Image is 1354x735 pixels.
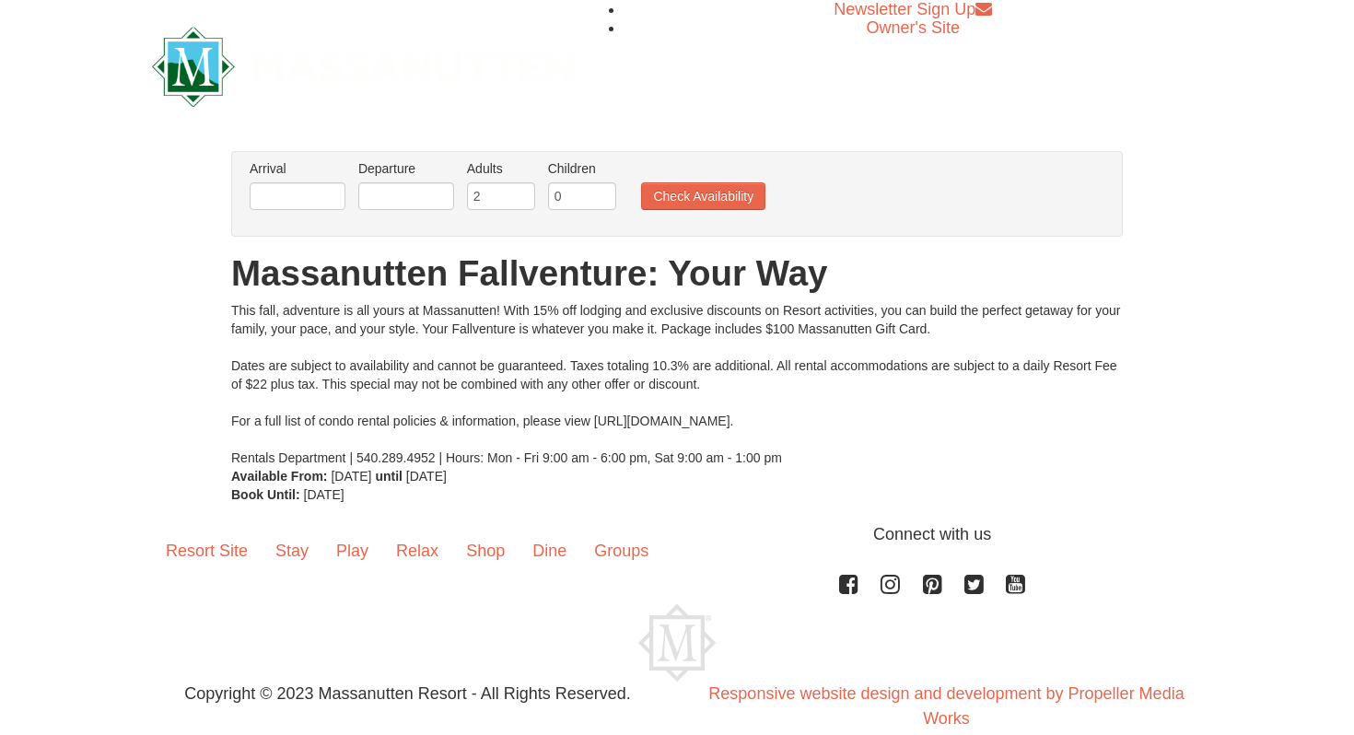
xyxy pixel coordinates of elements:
h1: Massanutten Fallventure: Your Way [231,255,1123,292]
label: Children [548,159,616,178]
p: Copyright © 2023 Massanutten Resort - All Rights Reserved. [138,682,677,706]
label: Arrival [250,159,345,178]
strong: Book Until: [231,487,300,502]
span: [DATE] [406,469,447,484]
a: Groups [580,522,662,579]
img: Massanutten Resort Logo [152,27,574,107]
div: This fall, adventure is all yours at Massanutten! With 15% off lodging and exclusive discounts on... [231,301,1123,467]
a: Responsive website design and development by Propeller Media Works [708,684,1184,728]
p: Connect with us [152,522,1202,547]
a: Owner's Site [867,18,960,37]
a: Massanutten Resort [152,42,574,86]
span: [DATE] [331,469,371,484]
strong: until [375,469,403,484]
a: Shop [452,522,519,579]
a: Stay [262,522,322,579]
button: Check Availability [641,182,765,210]
a: Relax [382,522,452,579]
a: Play [322,522,382,579]
a: Dine [519,522,580,579]
label: Adults [467,159,535,178]
img: Massanutten Resort Logo [638,604,716,682]
span: [DATE] [304,487,344,502]
strong: Available From: [231,469,328,484]
a: Resort Site [152,522,262,579]
label: Departure [358,159,454,178]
